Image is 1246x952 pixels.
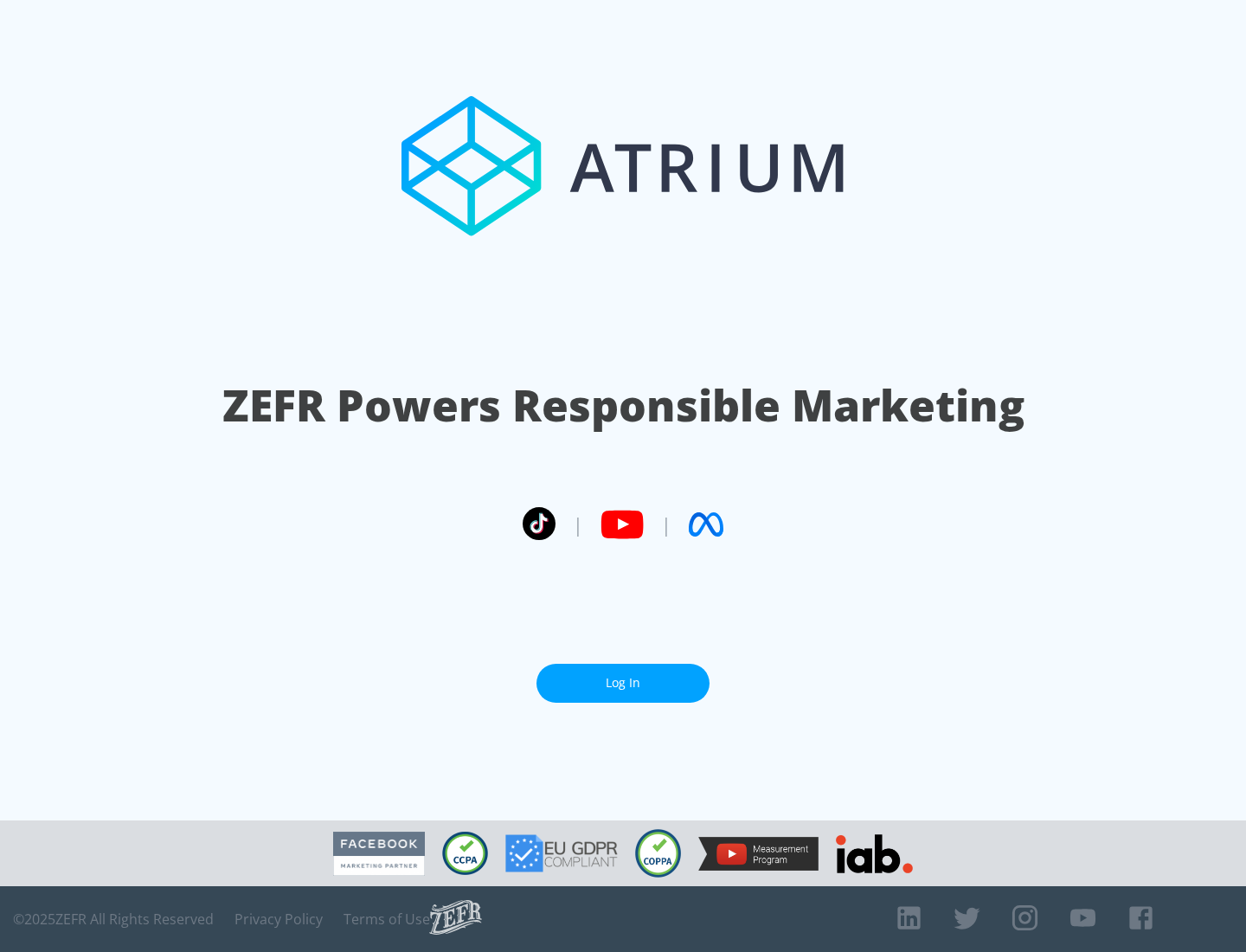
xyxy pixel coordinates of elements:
img: YouTube Measurement Program [698,837,819,871]
img: IAB [836,834,913,873]
a: Privacy Policy [234,910,323,928]
span: | [661,511,671,537]
img: Facebook Marketing Partner [333,832,425,876]
span: © 2025 ZEFR All Rights Reserved [13,910,214,928]
img: CCPA Compliant [442,832,488,875]
span: | [573,511,583,537]
a: Terms of Use [344,910,430,928]
h1: ZEFR Powers Responsible Marketing [222,376,1024,435]
img: COPPA Compliant [635,829,681,878]
a: Log In [536,664,710,703]
img: GDPR Compliant [505,834,618,872]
